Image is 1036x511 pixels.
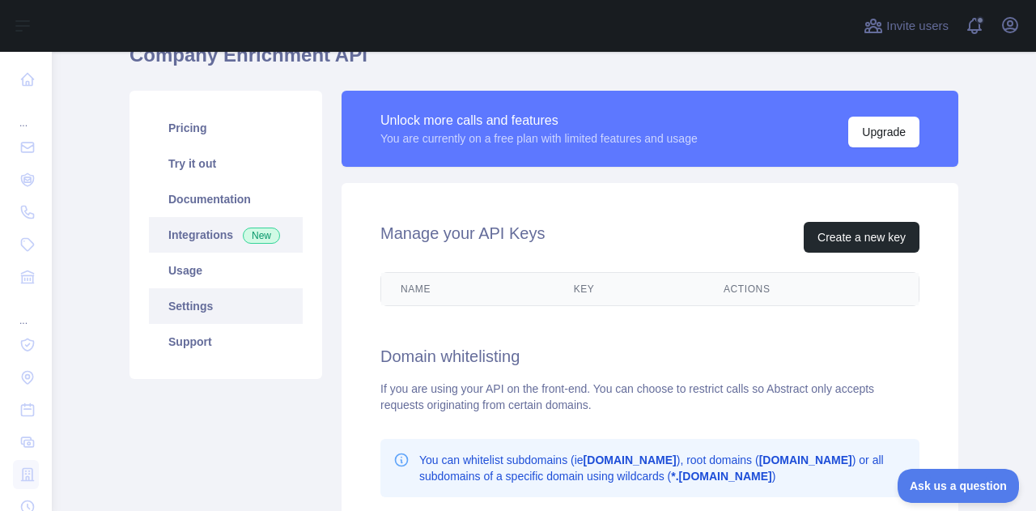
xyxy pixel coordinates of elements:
[149,288,303,324] a: Settings
[419,452,906,484] p: You can whitelist subdomains (ie ), root domains ( ) or all subdomains of a specific domain using...
[149,253,303,288] a: Usage
[149,217,303,253] a: Integrations New
[671,470,771,483] b: *.[DOMAIN_NAME]
[149,110,303,146] a: Pricing
[243,228,280,244] span: New
[584,454,677,466] b: [DOMAIN_NAME]
[860,13,952,39] button: Invite users
[704,273,919,305] th: Actions
[380,130,698,147] div: You are currently on a free plan with limited features and usage
[804,222,919,253] button: Create a new key
[886,17,949,36] span: Invite users
[381,273,554,305] th: Name
[554,273,704,305] th: Key
[848,117,919,147] button: Upgrade
[898,469,1020,503] iframe: Toggle Customer Support
[380,222,545,253] h2: Manage your API Keys
[380,111,698,130] div: Unlock more calls and features
[380,345,919,368] h2: Domain whitelisting
[149,324,303,360] a: Support
[380,381,919,413] div: If you are using your API on the front-end. You can choose to restrict calls so Abstract only acc...
[149,181,303,217] a: Documentation
[149,146,303,181] a: Try it out
[13,295,39,327] div: ...
[13,97,39,130] div: ...
[129,42,958,81] h1: Company Enrichment API
[759,454,852,466] b: [DOMAIN_NAME]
